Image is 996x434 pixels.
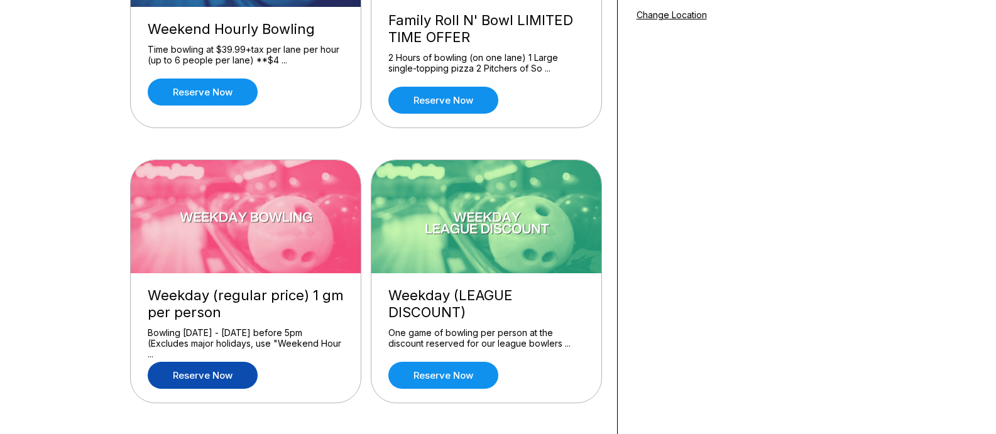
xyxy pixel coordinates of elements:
div: Weekend Hourly Bowling [148,21,344,38]
div: Weekday (LEAGUE DISCOUNT) [388,287,584,321]
div: Bowling [DATE] - [DATE] before 5pm (Excludes major holidays, use "Weekend Hour ... [148,327,344,349]
a: Change Location [637,9,707,20]
div: Family Roll N' Bowl LIMITED TIME OFFER [388,12,584,46]
img: Weekday (LEAGUE DISCOUNT) [371,160,603,273]
a: Reserve now [388,362,498,389]
img: Weekday (regular price) 1 gm per person [131,160,362,273]
div: One game of bowling per person at the discount reserved for our league bowlers ... [388,327,584,349]
div: 2 Hours of bowling (on one lane) 1 Large single-topping pizza 2 Pitchers of So ... [388,52,584,74]
a: Reserve now [388,87,498,114]
div: Weekday (regular price) 1 gm per person [148,287,344,321]
a: Reserve now [148,79,258,106]
div: Time bowling at $39.99+tax per lane per hour (up to 6 people per lane) **$4 ... [148,44,344,66]
a: Reserve now [148,362,258,389]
